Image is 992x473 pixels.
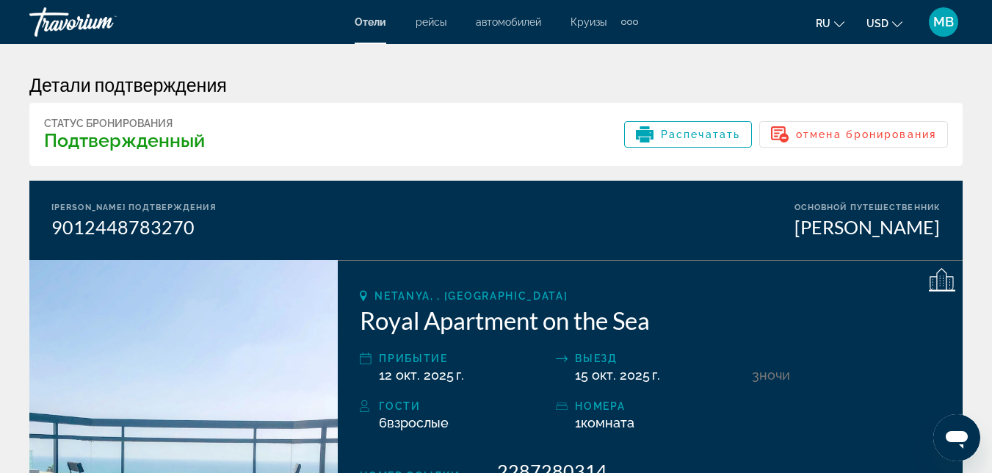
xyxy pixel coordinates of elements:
button: Change currency [866,12,902,34]
div: 9012448783270 [51,216,216,238]
a: Отели [355,16,386,28]
a: рейсы [416,16,446,28]
div: прибытие [379,350,549,367]
span: 1 [575,415,634,430]
button: отмена бронирования [759,121,948,148]
span: отмена бронирования [796,129,936,140]
span: ночи [759,367,790,383]
div: Выезд [575,350,745,367]
span: ru [816,18,830,29]
h3: Детали подтверждения [29,73,963,95]
a: Круизы [571,16,607,28]
span: Распечатать [661,129,740,140]
span: 3 [752,367,759,383]
span: Комната [581,415,634,430]
div: Основной путешественник [794,203,941,212]
div: номера [575,397,745,415]
span: 6 [379,415,449,430]
span: Взрослые [387,415,449,430]
button: Extra navigation items [621,10,638,34]
span: USD [866,18,888,29]
span: 15 окт. 2025 г. [575,367,660,383]
div: Гости [379,397,549,415]
span: MB [933,15,954,29]
iframe: Button to launch messaging window [933,414,980,461]
div: Статус бронирования [44,118,205,129]
div: [PERSON_NAME] [794,216,941,238]
span: 12 окт. 2025 г. [379,367,464,383]
h3: Подтвержденный [44,129,205,151]
button: User Menu [924,7,963,37]
div: [PERSON_NAME] подтверждения [51,203,216,212]
span: Netanya, , [GEOGRAPHIC_DATA] [374,290,568,302]
button: Change language [816,12,844,34]
h2: Royal Apartment on the Sea [360,306,941,335]
button: Распечатать [624,121,752,148]
a: автомобилей [476,16,541,28]
a: Travorium [29,3,176,41]
a: отмена бронирования [759,124,948,140]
